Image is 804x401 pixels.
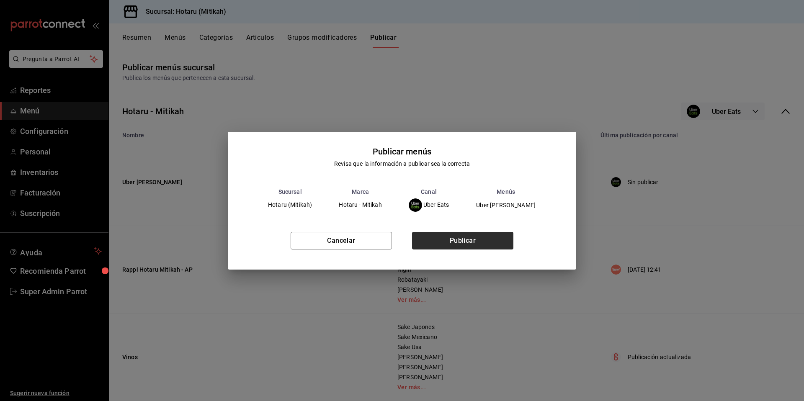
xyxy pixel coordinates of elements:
td: Hotaru - Mitikah [325,195,395,215]
th: Menús [462,188,549,195]
button: Cancelar [291,232,392,249]
td: Hotaru (Mitikah) [255,195,325,215]
div: Uber Eats [409,198,449,212]
div: Publicar menús [373,145,431,158]
th: Canal [395,188,463,195]
span: Uber [PERSON_NAME] [476,202,536,208]
div: Revisa que la información a publicar sea la correcta [334,159,470,168]
th: Sucursal [255,188,325,195]
th: Marca [325,188,395,195]
button: Publicar [412,232,513,249]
